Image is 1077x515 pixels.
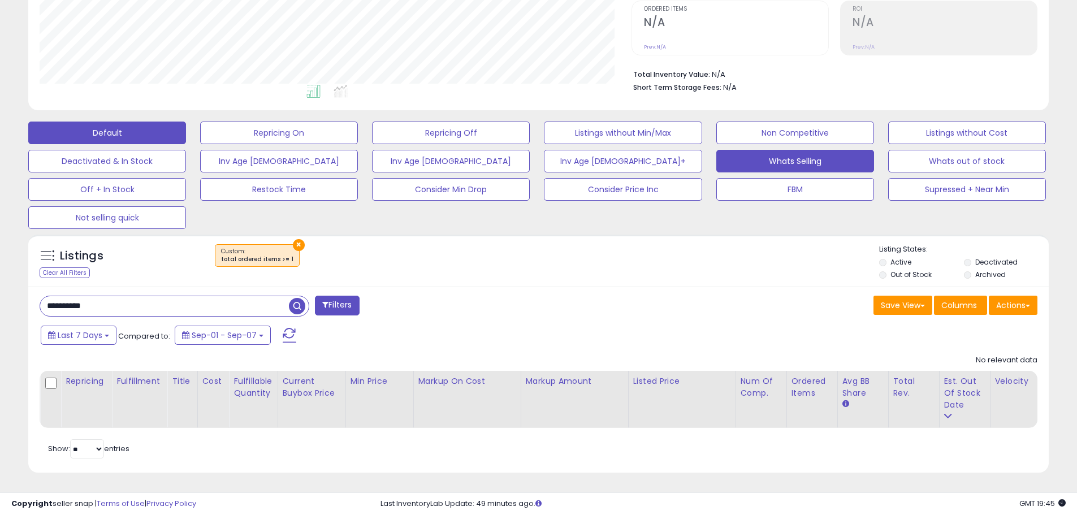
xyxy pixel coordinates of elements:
[175,326,271,345] button: Sep-01 - Sep-07
[975,270,1006,279] label: Archived
[233,375,273,399] div: Fulfillable Quantity
[741,375,782,399] div: Num of Comp.
[221,256,293,263] div: total ordered items >= 1
[888,178,1046,201] button: Supressed + Near Min
[944,375,985,411] div: Est. Out Of Stock Date
[11,498,53,509] strong: Copyright
[544,150,702,172] button: Inv Age [DEMOGRAPHIC_DATA]+
[791,375,833,399] div: Ordered Items
[941,300,977,311] span: Columns
[351,375,409,387] div: Min Price
[633,375,731,387] div: Listed Price
[644,16,828,31] h2: N/A
[200,122,358,144] button: Repricing On
[41,326,116,345] button: Last 7 Days
[633,83,721,92] b: Short Term Storage Fees:
[716,150,874,172] button: Whats Selling
[975,257,1018,267] label: Deactivated
[293,239,305,251] button: ×
[879,244,1049,255] p: Listing States:
[413,371,521,428] th: The percentage added to the cost of goods (COGS) that forms the calculator for Min & Max prices.
[372,122,530,144] button: Repricing Off
[200,150,358,172] button: Inv Age [DEMOGRAPHIC_DATA]
[146,498,196,509] a: Privacy Policy
[644,44,666,50] small: Prev: N/A
[380,499,1066,509] div: Last InventoryLab Update: 49 minutes ago.
[1019,498,1066,509] span: 2025-09-15 19:45 GMT
[842,399,849,409] small: Avg BB Share.
[544,122,702,144] button: Listings without Min/Max
[66,375,107,387] div: Repricing
[888,122,1046,144] button: Listings without Cost
[544,178,702,201] button: Consider Price Inc
[853,16,1037,31] h2: N/A
[283,375,341,399] div: Current Buybox Price
[60,248,103,264] h5: Listings
[989,296,1037,315] button: Actions
[418,375,516,387] div: Markup on Cost
[97,498,145,509] a: Terms of Use
[934,296,987,315] button: Columns
[116,375,162,387] div: Fulfillment
[633,70,710,79] b: Total Inventory Value:
[995,375,1036,387] div: Velocity
[202,375,224,387] div: Cost
[40,267,90,278] div: Clear All Filters
[842,375,884,399] div: Avg BB Share
[890,270,932,279] label: Out of Stock
[28,150,186,172] button: Deactivated & In Stock
[893,375,935,399] div: Total Rev.
[853,44,875,50] small: Prev: N/A
[172,375,192,387] div: Title
[644,6,828,12] span: Ordered Items
[315,296,359,315] button: Filters
[723,82,737,93] span: N/A
[221,247,293,264] span: Custom:
[890,257,911,267] label: Active
[192,330,257,341] span: Sep-01 - Sep-07
[11,499,196,509] div: seller snap | |
[853,6,1037,12] span: ROI
[888,150,1046,172] button: Whats out of stock
[372,150,530,172] button: Inv Age [DEMOGRAPHIC_DATA]
[976,355,1037,366] div: No relevant data
[58,330,102,341] span: Last 7 Days
[48,443,129,454] span: Show: entries
[28,178,186,201] button: Off + In Stock
[28,206,186,229] button: Not selling quick
[372,178,530,201] button: Consider Min Drop
[633,67,1029,80] li: N/A
[716,122,874,144] button: Non Competitive
[200,178,358,201] button: Restock Time
[873,296,932,315] button: Save View
[118,331,170,341] span: Compared to:
[526,375,624,387] div: Markup Amount
[716,178,874,201] button: FBM
[28,122,186,144] button: Default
